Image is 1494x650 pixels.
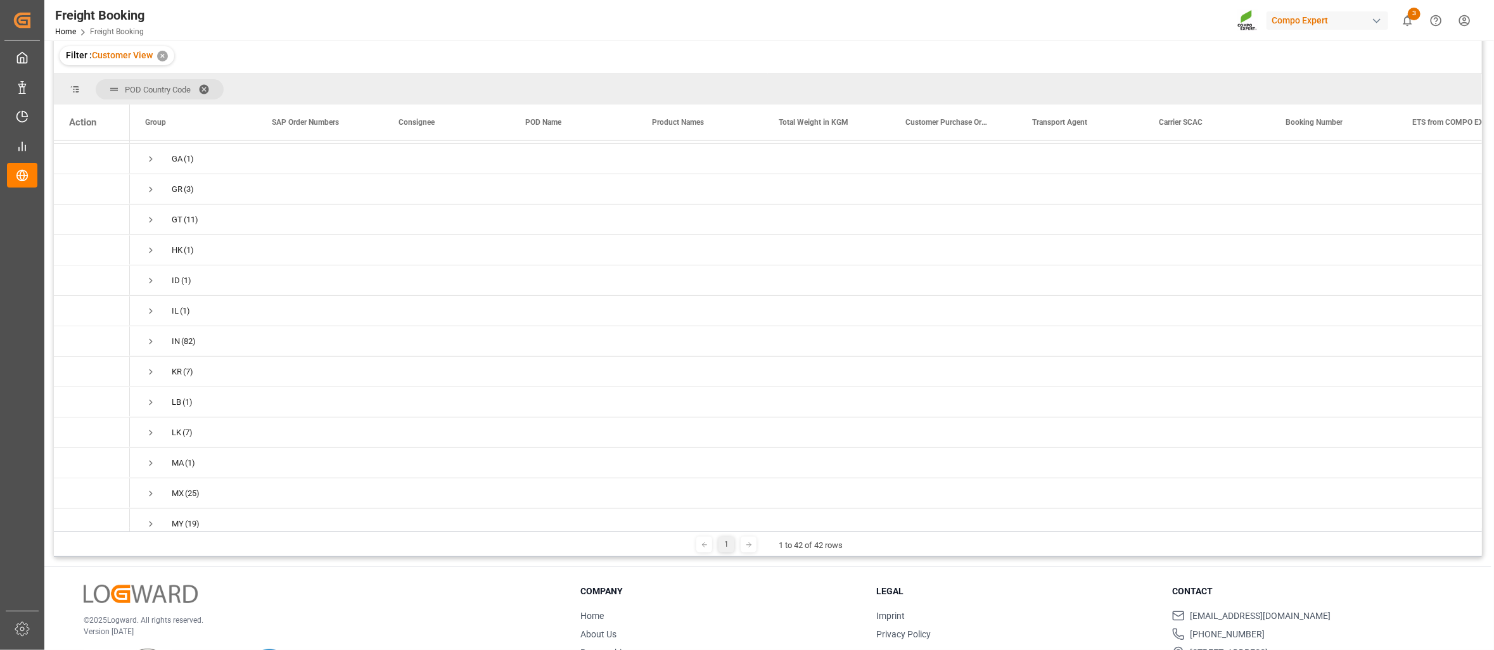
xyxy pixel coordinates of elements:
[55,6,144,25] div: Freight Booking
[876,629,931,639] a: Privacy Policy
[580,629,616,639] a: About Us
[184,175,194,204] span: (3)
[172,388,181,417] div: LB
[172,449,184,478] div: MA
[172,296,179,326] div: IL
[1159,118,1203,127] span: Carrier SCAC
[182,388,193,417] span: (1)
[84,626,549,637] p: Version [DATE]
[157,51,168,61] div: ✕
[172,418,181,447] div: LK
[172,509,184,538] div: MY
[184,144,194,174] span: (1)
[55,27,76,36] a: Home
[1190,628,1265,641] span: [PHONE_NUMBER]
[172,479,184,508] div: MX
[525,118,561,127] span: POD Name
[580,611,604,621] a: Home
[54,235,130,265] div: Press SPACE to select this row.
[185,509,200,538] span: (19)
[184,236,194,265] span: (1)
[66,50,92,60] span: Filter :
[54,326,130,357] div: Press SPACE to select this row.
[185,449,195,478] span: (1)
[54,387,130,417] div: Press SPACE to select this row.
[172,357,182,386] div: KR
[180,296,190,326] span: (1)
[876,611,905,621] a: Imprint
[69,117,96,128] div: Action
[184,205,198,234] span: (11)
[172,236,182,265] div: HK
[54,448,130,478] div: Press SPACE to select this row.
[1237,10,1258,32] img: Screenshot%202023-09-29%20at%2010.02.21.png_1712312052.png
[779,539,843,552] div: 1 to 42 of 42 rows
[181,266,191,295] span: (1)
[1393,6,1422,35] button: show 3 new notifications
[172,175,182,204] div: GR
[181,327,196,356] span: (82)
[54,205,130,235] div: Press SPACE to select this row.
[54,509,130,539] div: Press SPACE to select this row.
[580,585,860,598] h3: Company
[54,478,130,509] div: Press SPACE to select this row.
[905,118,990,127] span: Customer Purchase Order Numbers
[1267,8,1393,32] button: Compo Expert
[185,479,200,508] span: (25)
[399,118,435,127] span: Consignee
[1286,118,1343,127] span: Booking Number
[54,265,130,296] div: Press SPACE to select this row.
[84,585,198,603] img: Logward Logo
[84,615,549,626] p: © 2025 Logward. All rights reserved.
[1172,585,1452,598] h3: Contact
[1422,6,1450,35] button: Help Center
[182,418,193,447] span: (7)
[54,417,130,448] div: Press SPACE to select this row.
[172,266,180,295] div: ID
[1032,118,1087,127] span: Transport Agent
[92,50,153,60] span: Customer View
[718,537,734,552] div: 1
[652,118,704,127] span: Product Names
[54,144,130,174] div: Press SPACE to select this row.
[172,144,182,174] div: GA
[183,357,193,386] span: (7)
[779,118,848,127] span: Total Weight in KGM
[145,118,166,127] span: Group
[876,585,1156,598] h3: Legal
[54,357,130,387] div: Press SPACE to select this row.
[125,85,191,94] span: POD Country Code
[54,296,130,326] div: Press SPACE to select this row.
[272,118,339,127] span: SAP Order Numbers
[172,205,182,234] div: GT
[54,174,130,205] div: Press SPACE to select this row.
[172,327,180,356] div: IN
[1190,609,1331,623] span: [EMAIL_ADDRESS][DOMAIN_NAME]
[1267,11,1388,30] div: Compo Expert
[1408,8,1421,20] span: 3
